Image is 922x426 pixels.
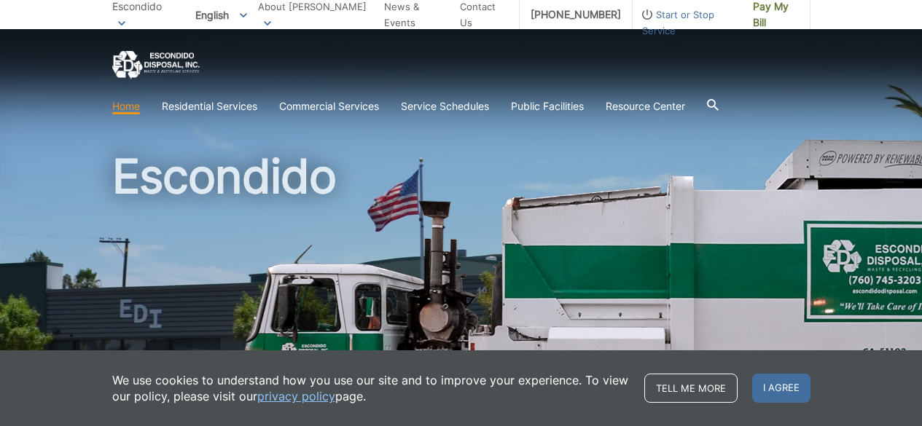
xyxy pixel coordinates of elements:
[162,98,257,114] a: Residential Services
[257,388,335,404] a: privacy policy
[279,98,379,114] a: Commercial Services
[112,372,630,404] p: We use cookies to understand how you use our site and to improve your experience. To view our pol...
[184,3,258,27] span: English
[511,98,584,114] a: Public Facilities
[112,98,140,114] a: Home
[112,51,200,79] a: EDCD logo. Return to the homepage.
[401,98,489,114] a: Service Schedules
[752,374,810,403] span: I agree
[606,98,685,114] a: Resource Center
[644,374,738,403] a: Tell me more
